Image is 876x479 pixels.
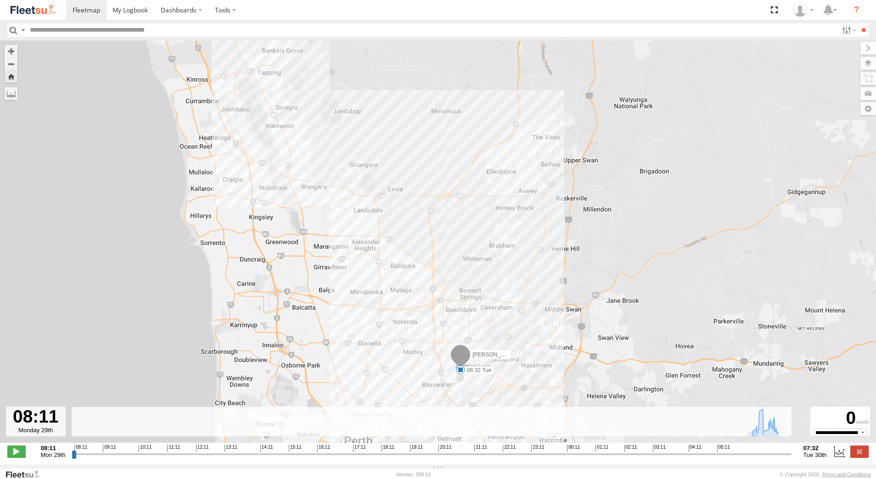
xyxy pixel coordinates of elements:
[812,408,869,429] div: 0
[689,445,702,452] span: 04:11
[460,366,494,374] label: 06:32 Tue
[624,445,637,452] span: 02:11
[9,4,57,16] img: fleetsu-logo-horizontal.svg
[260,445,273,452] span: 14:11
[396,472,431,477] div: Version: 308.01
[103,445,116,452] span: 09:11
[5,57,17,70] button: Zoom out
[780,472,871,477] div: © Copyright 2025 -
[289,445,302,452] span: 15:11
[317,445,330,452] span: 16:11
[353,445,366,452] span: 17:11
[7,446,26,457] label: Play/Stop
[653,445,666,452] span: 03:11
[225,445,237,452] span: 13:11
[474,445,487,452] span: 21:11
[803,445,827,451] strong: 07:32
[595,445,608,452] span: 01:11
[850,446,869,457] label: Close
[5,87,17,100] label: Measure
[74,445,87,452] span: 08:11
[139,445,152,452] span: 10:11
[5,70,17,83] button: Zoom Home
[438,445,451,452] span: 20:11
[410,445,423,452] span: 19:11
[19,23,27,37] label: Search Query
[790,3,817,17] div: TheMaker Systems
[803,451,827,458] span: Tue 30th Sep 2025
[5,470,47,479] a: Visit our Website
[472,351,548,358] span: [PERSON_NAME] - 1GOI925 -
[849,3,864,17] i: ?
[838,23,858,37] label: Search Filter Options
[567,445,580,452] span: 00:11
[717,445,730,452] span: 05:11
[41,445,66,451] strong: 08:11
[41,451,66,458] span: Mon 29th Sep 2025
[531,445,544,452] span: 23:11
[167,445,180,452] span: 11:11
[822,472,871,477] a: Terms and Conditions
[196,445,209,452] span: 12:11
[503,445,516,452] span: 22:11
[860,102,876,115] label: Map Settings
[382,445,394,452] span: 18:11
[5,45,17,57] button: Zoom in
